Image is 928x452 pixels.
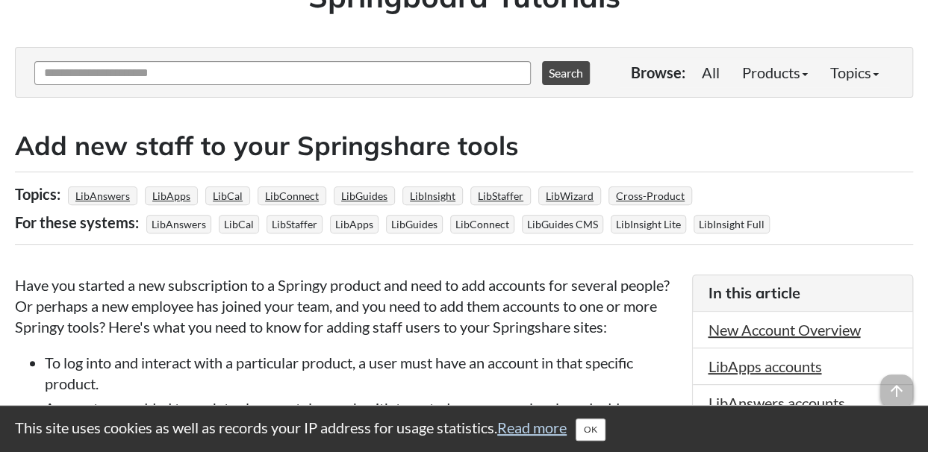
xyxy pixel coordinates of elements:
[15,180,64,208] div: Topics:
[476,185,526,207] a: LibStaffer
[694,215,770,233] span: LibInsight Full
[544,185,596,207] a: LibWizard
[408,185,458,207] a: LibInsight
[522,215,603,233] span: LibGuides CMS
[330,215,379,233] span: LibApps
[611,215,686,233] span: LibInsight Lite
[263,185,321,207] a: LibConnect
[219,215,259,233] span: LibCal
[15,208,143,236] div: For these systems:
[45,352,677,394] li: To log into and interact with a particular product, a user must have an account in that specific ...
[339,185,390,207] a: LibGuides
[15,128,913,164] h2: Add new staff to your Springshare tools
[497,418,567,436] a: Read more
[150,185,193,207] a: LibApps
[708,283,897,304] h3: In this article
[542,61,590,85] button: Search
[708,321,860,339] a: New Account Overview
[146,215,211,233] span: LibAnswers
[15,274,677,337] p: Have you started a new subscription to a Springy product and need to add accounts for several peo...
[614,185,687,207] a: Cross-Product
[386,215,443,233] span: LibGuides
[73,185,132,207] a: LibAnswers
[819,57,890,87] a: Topics
[880,374,913,407] span: arrow_upward
[267,215,323,233] span: LibStaffer
[691,57,731,87] a: All
[211,185,245,207] a: LibCal
[708,357,821,375] a: LibApps accounts
[450,215,514,233] span: LibConnect
[880,376,913,394] a: arrow_upward
[731,57,819,87] a: Products
[576,418,605,441] button: Close
[708,394,844,412] a: LibAnswers accounts
[631,62,685,83] p: Browse:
